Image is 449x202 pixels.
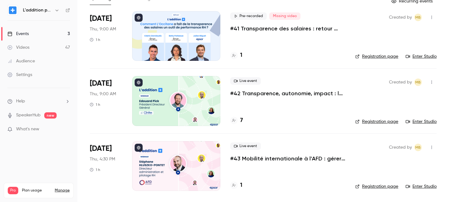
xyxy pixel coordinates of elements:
[16,98,25,105] span: Help
[90,79,112,88] span: [DATE]
[16,112,41,119] a: SpeakerHub
[415,79,421,86] span: MB
[90,76,122,126] div: Nov 6 Thu, 9:00 AM (Europe/Paris)
[415,144,421,151] span: MB
[16,126,39,132] span: What's new
[240,181,242,190] h4: 1
[230,116,243,125] a: 7
[240,116,243,125] h4: 7
[389,144,412,151] span: Created by
[63,127,70,132] iframe: Noticeable Trigger
[355,183,398,190] a: Registration page
[230,181,242,190] a: 1
[7,72,32,78] div: Settings
[240,51,242,60] h4: 1
[389,14,412,21] span: Created by
[414,14,422,21] span: Mylène BELLANGER
[90,156,115,162] span: Thu, 4:30 PM
[22,188,51,193] span: Plan usage
[90,141,122,191] div: Dec 4 Thu, 4:30 PM (Europe/Paris)
[406,53,437,60] a: Enter Studio
[230,12,267,20] span: Pre-recorded
[230,142,261,150] span: Live event
[8,5,18,15] img: L'addition par Epsor
[414,144,422,151] span: Mylène BELLANGER
[414,79,422,86] span: Mylène BELLANGER
[7,44,29,51] div: Videos
[90,26,116,32] span: Thu, 9:00 AM
[230,155,345,162] a: #43 Mobilité internationale à l’AFD : gérer les talents au-delà des frontières
[406,183,437,190] a: Enter Studio
[389,79,412,86] span: Created by
[7,98,70,105] li: help-dropdown-opener
[230,90,345,97] a: #42 Transparence, autonomie, impact : la recette Clinitex
[8,187,18,194] span: Pro
[415,14,421,21] span: MB
[90,91,116,97] span: Thu, 9:00 AM
[90,144,112,154] span: [DATE]
[355,119,398,125] a: Registration page
[269,12,300,20] span: Missing video
[55,188,70,193] a: Manage
[90,37,100,42] div: 1 h
[230,25,345,32] a: #41 Transparence des salaires : retour d'expérience de L'Occitane
[406,119,437,125] a: Enter Studio
[230,77,261,85] span: Live event
[90,14,112,24] span: [DATE]
[230,51,242,60] a: 1
[7,58,35,64] div: Audience
[44,112,57,119] span: new
[7,31,29,37] div: Events
[23,7,52,13] h6: L'addition par Epsor
[90,11,122,61] div: Oct 16 Thu, 9:00 AM (Europe/Paris)
[90,167,100,172] div: 1 h
[90,102,100,107] div: 1 h
[355,53,398,60] a: Registration page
